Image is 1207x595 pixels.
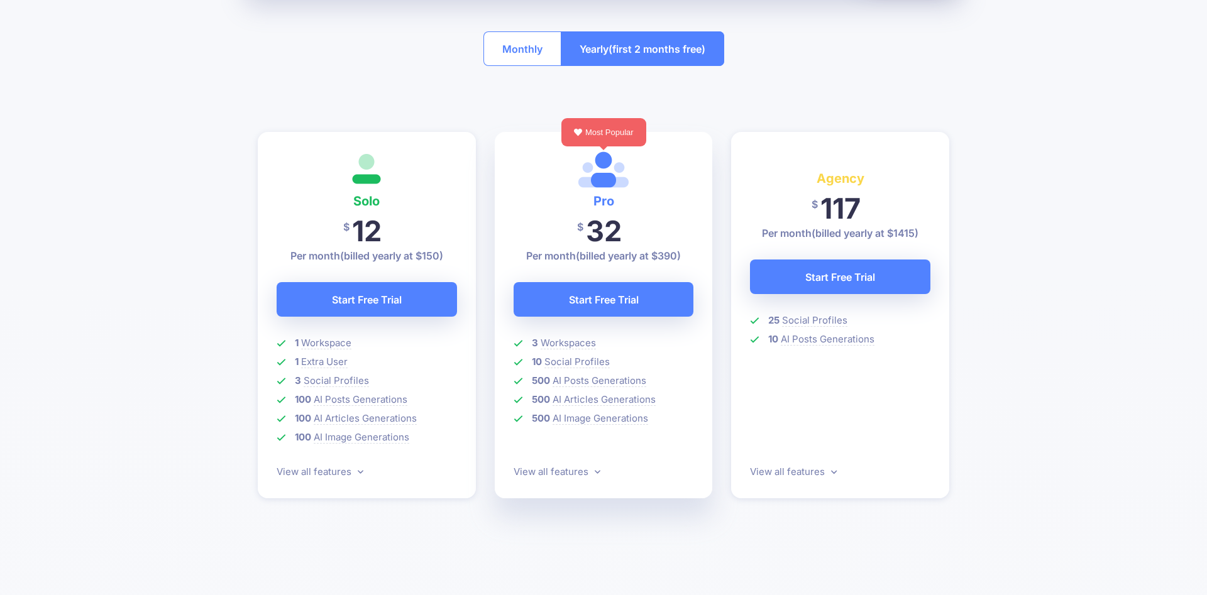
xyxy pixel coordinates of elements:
[750,466,837,478] a: View all features
[750,259,930,294] a: Start Free Trial
[532,356,542,368] b: 10
[768,333,778,345] b: 10
[553,412,648,425] span: AI Image Generations
[277,191,457,211] h4: Solo
[277,466,363,478] a: View all features
[352,214,382,248] span: 12
[561,118,646,146] div: Most Popular
[609,39,705,59] span: (first 2 months free)
[544,356,610,368] span: Social Profiles
[561,31,724,66] button: Yearly(first 2 months free)
[340,249,443,262] span: (billed yearly at $150)
[295,337,299,349] b: 1
[301,356,348,368] span: Extra User
[277,282,457,317] a: Start Free Trial
[295,431,311,443] b: 100
[295,393,311,405] b: 100
[576,249,681,262] span: (billed yearly at $390)
[314,393,407,406] span: AI Posts Generations
[295,356,299,368] b: 1
[782,314,847,327] span: Social Profiles
[314,431,409,444] span: AI Image Generations
[295,374,301,386] b: 3
[812,190,818,219] span: $
[750,226,930,241] p: Per month
[750,168,930,188] h4: Agency
[532,374,550,386] b: 500
[812,227,918,239] span: (billed yearly at $1415)
[781,333,874,346] span: AI Posts Generations
[483,31,561,66] button: Monthly
[541,337,596,349] span: Workspaces
[820,191,861,226] span: 117
[277,248,457,263] p: Per month
[514,282,694,317] a: Start Free Trial
[514,466,600,478] a: View all features
[532,412,550,424] b: 500
[343,213,350,241] span: $
[768,314,780,326] b: 25
[295,412,311,424] b: 100
[314,412,417,425] span: AI Articles Generations
[553,374,646,387] span: AI Posts Generations
[586,214,622,248] span: 32
[304,374,369,387] span: Social Profiles
[553,393,656,406] span: AI Articles Generations
[577,213,583,241] span: $
[532,337,538,349] b: 3
[514,248,694,263] p: Per month
[532,393,550,405] b: 500
[301,337,351,349] span: Workspace
[514,191,694,211] h4: Pro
